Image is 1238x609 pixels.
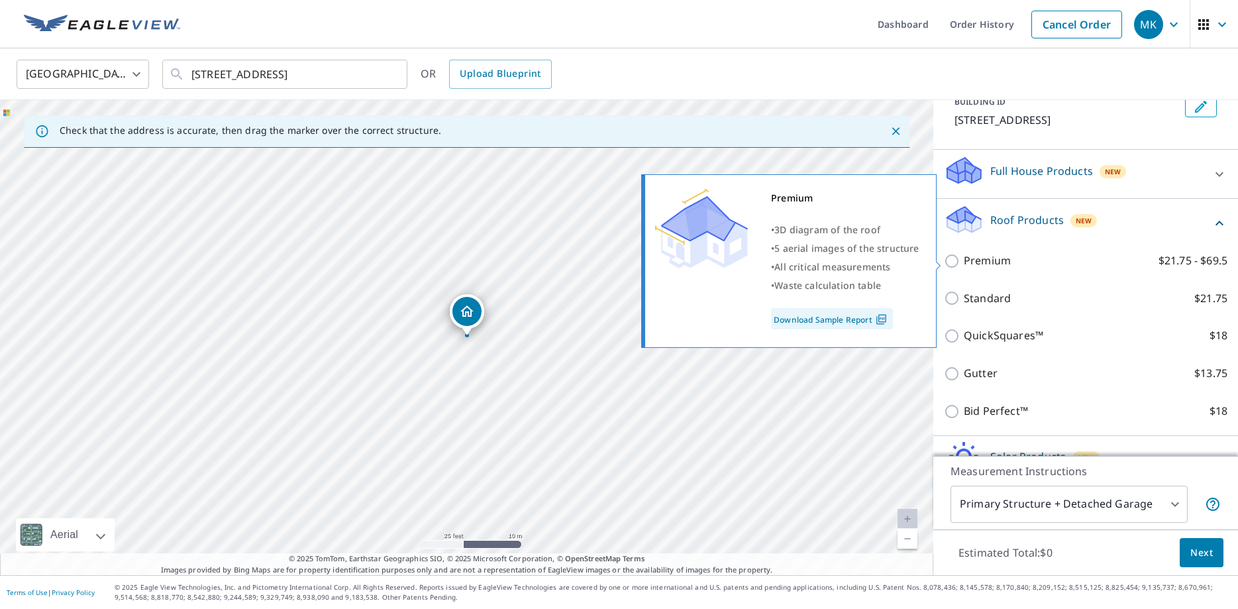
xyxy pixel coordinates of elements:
p: $21.75 [1194,290,1227,307]
p: $18 [1210,403,1227,419]
div: Aerial [16,518,115,551]
img: EV Logo [24,15,180,34]
p: $21.75 - $69.5 [1159,252,1227,269]
p: $13.75 [1194,365,1227,382]
button: Edit building 1 [1185,96,1217,117]
span: Waste calculation table [774,279,881,292]
p: Estimated Total: $0 [948,538,1063,567]
p: $18 [1210,327,1227,344]
button: Next [1180,538,1223,568]
a: Current Level 20, Zoom In Disabled [898,509,917,529]
div: • [771,239,919,258]
span: New [1105,166,1121,177]
p: | [7,588,95,596]
span: Your report will include the primary structure and a detached garage if one exists. [1205,496,1221,512]
span: Next [1190,545,1213,561]
span: 3D diagram of the roof [774,223,880,236]
img: Pdf Icon [872,313,890,325]
div: Dropped pin, building 1, Residential property, 65 Seminary Ave Dayton, OH 45403 [450,294,484,335]
div: Primary Structure + Detached Garage [951,486,1188,523]
span: 5 aerial images of the structure [774,242,919,254]
p: © 2025 Eagle View Technologies, Inc. and Pictometry International Corp. All Rights Reserved. Repo... [115,582,1231,602]
div: Full House ProductsNew [944,155,1227,193]
span: Upload Blueprint [460,66,541,82]
img: Premium [655,189,748,268]
span: New [1078,453,1094,463]
p: QuickSquares™ [964,327,1043,344]
p: Standard [964,290,1011,307]
div: Aerial [46,518,82,551]
a: Upload Blueprint [449,60,551,89]
div: • [771,276,919,295]
div: • [771,258,919,276]
p: Check that the address is accurate, then drag the marker over the correct structure. [60,125,441,137]
p: Solar Products [990,449,1066,465]
input: Search by address or latitude-longitude [191,56,380,93]
p: Premium [964,252,1011,269]
a: Current Level 20, Zoom Out [898,529,917,549]
span: All critical measurements [774,260,890,273]
div: • [771,221,919,239]
div: OR [421,60,552,89]
p: Bid Perfect™ [964,403,1028,419]
p: Roof Products [990,212,1064,228]
p: BUILDING ID [954,96,1006,107]
p: [STREET_ADDRESS] [954,112,1180,128]
div: Roof ProductsNew [944,204,1227,242]
p: Measurement Instructions [951,463,1221,479]
div: MK [1134,10,1163,39]
a: Cancel Order [1031,11,1122,38]
div: Premium [771,189,919,207]
span: New [1076,215,1092,226]
a: OpenStreetMap [565,553,621,563]
p: Full House Products [990,163,1093,179]
div: [GEOGRAPHIC_DATA] [17,56,149,93]
a: Terms of Use [7,588,48,597]
button: Close [887,123,904,140]
p: Gutter [964,365,998,382]
span: © 2025 TomTom, Earthstar Geographics SIO, © 2025 Microsoft Corporation, © [289,553,645,565]
a: Terms [623,553,645,563]
a: Privacy Policy [52,588,95,597]
div: Solar ProductsNew [944,441,1227,479]
a: Download Sample Report [771,308,893,329]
